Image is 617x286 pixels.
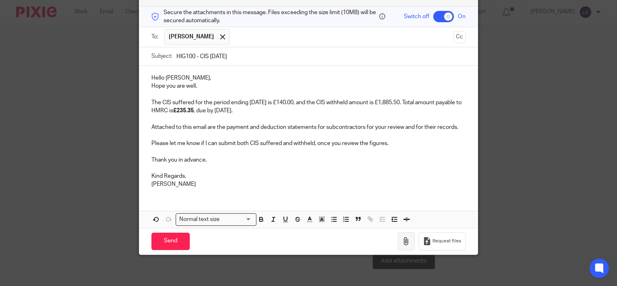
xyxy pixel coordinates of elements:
[151,99,466,115] p: The CIS suffered for the period ending [DATE] is £140.00, and the CIS withheld amount is £1,885.5...
[151,180,466,188] p: [PERSON_NAME]
[432,238,461,244] span: Request files
[151,52,172,60] label: Subject:
[404,13,429,21] span: Switch off
[419,232,466,250] button: Request files
[173,108,194,114] strong: £235.35
[169,33,214,41] span: [PERSON_NAME]
[151,33,160,41] label: To:
[151,233,190,250] input: Send
[458,13,466,21] span: On
[164,8,377,25] span: Secure the attachments in this message. Files exceeding the size limit (10MB) will be secured aut...
[178,215,222,224] span: Normal text size
[222,215,252,224] input: Search for option
[151,156,466,164] p: Thank you in advance.
[151,139,466,147] p: Please let me know if I can submit both CIS suffered and withheld, once you review the figures.
[151,74,466,82] p: Hello [PERSON_NAME],
[151,123,466,131] p: Attached to this email are the payment and deduction statements for subcontractors for your revie...
[176,213,256,226] div: Search for option
[151,82,466,90] p: Hope you are well.
[453,31,466,43] button: Cc
[151,172,466,180] p: Kind Regards,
